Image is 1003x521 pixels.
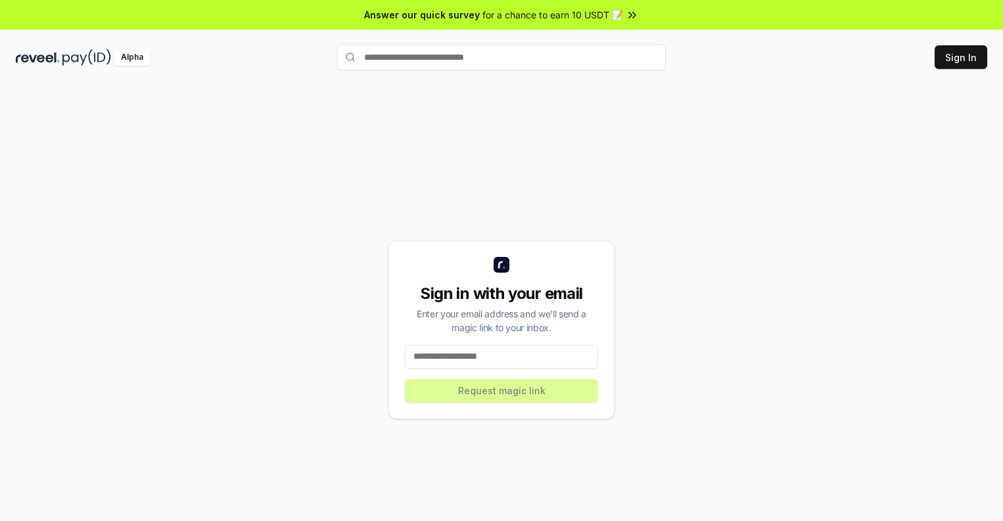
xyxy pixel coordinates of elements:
[16,49,60,66] img: reveel_dark
[364,8,480,22] span: Answer our quick survey
[405,283,598,304] div: Sign in with your email
[935,45,987,69] button: Sign In
[494,257,509,273] img: logo_small
[62,49,111,66] img: pay_id
[482,8,623,22] span: for a chance to earn 10 USDT 📝
[114,49,151,66] div: Alpha
[405,307,598,334] div: Enter your email address and we’ll send a magic link to your inbox.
